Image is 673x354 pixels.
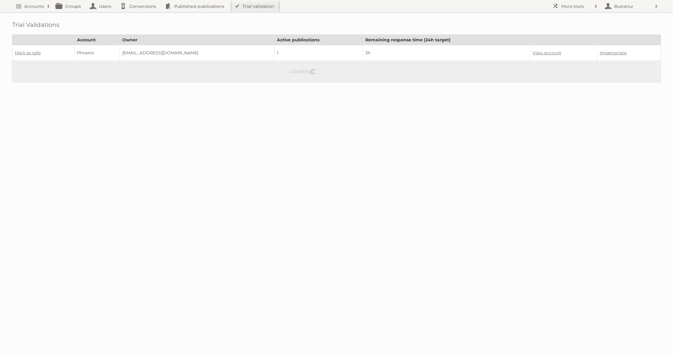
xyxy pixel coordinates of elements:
th: Owner [120,35,274,45]
h2: Accounts [24,3,44,9]
a: Impersonate [600,50,627,56]
h1: Trial Validations [12,21,661,28]
th: Remaining response time (24h target) [363,35,530,45]
th: Account [74,35,120,45]
a: View account [533,50,561,56]
td: [EMAIL_ADDRESS][DOMAIN_NAME] [120,45,274,61]
p: Loading [271,65,336,77]
span: 3h [365,50,370,56]
h2: Busranur [613,3,652,9]
th: Active publications [274,35,363,45]
td: Phoenix [74,45,120,61]
a: Mark as safe [15,50,41,56]
h2: More tools [561,3,591,9]
td: 1 [274,45,363,61]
